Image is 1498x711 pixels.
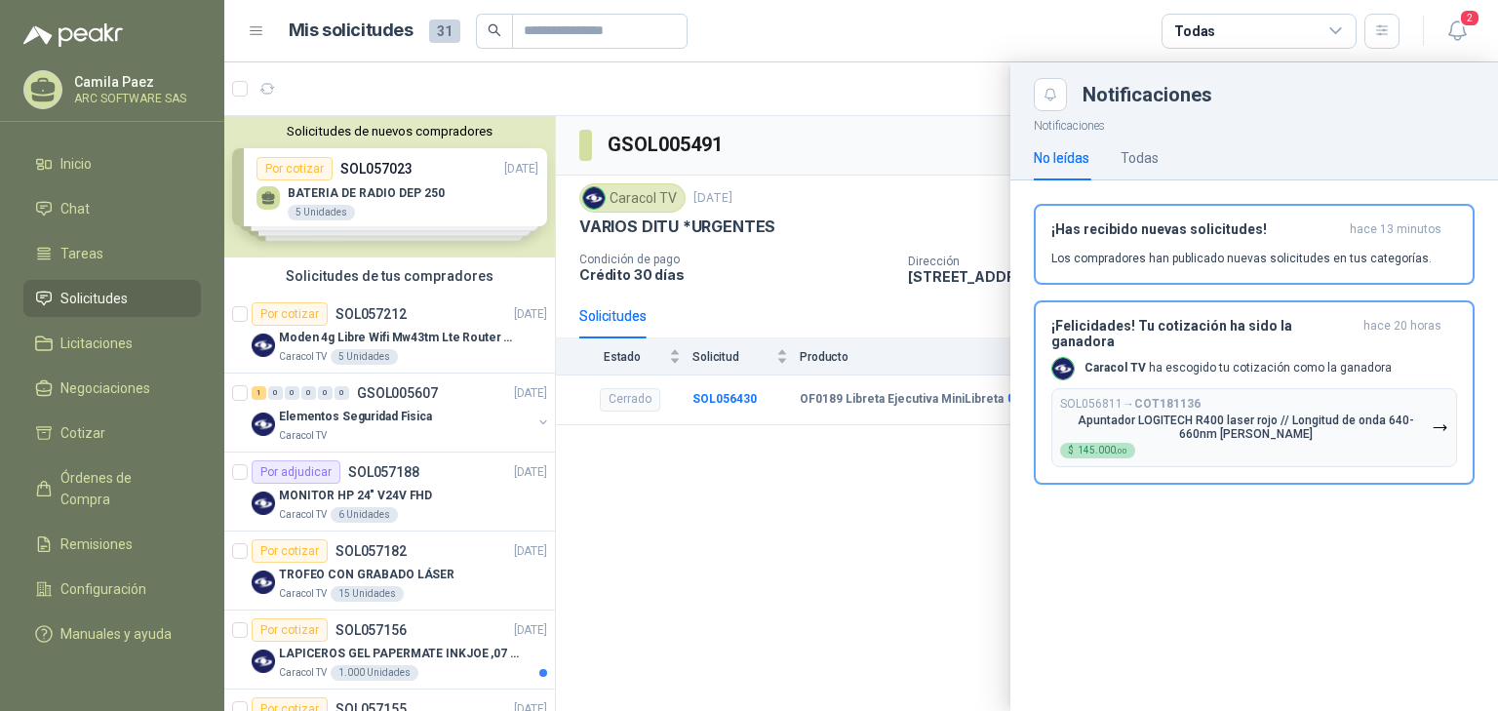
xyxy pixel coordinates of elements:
h1: Mis solicitudes [289,17,414,45]
p: ha escogido tu cotización como la ganadora [1084,360,1392,376]
h3: ¡Has recibido nuevas solicitudes! [1051,221,1342,238]
span: Solicitudes [60,288,128,309]
span: Remisiones [60,533,133,555]
a: Cotizar [23,415,201,452]
span: Licitaciones [60,333,133,354]
button: ¡Felicidades! Tu cotización ha sido la ganadorahace 20 horas Company LogoCaracol TV ha escogido t... [1034,300,1475,485]
p: Camila Paez [74,75,196,89]
div: No leídas [1034,147,1089,169]
h3: ¡Felicidades! Tu cotización ha sido la ganadora [1051,318,1356,349]
span: search [488,23,501,37]
a: Inicio [23,145,201,182]
span: Cotizar [60,422,105,444]
p: Apuntador LOGITECH R400 laser rojo // Longitud de onda 640-660nm [PERSON_NAME] [1060,414,1432,441]
a: Manuales y ayuda [23,615,201,652]
b: COT181136 [1134,397,1201,411]
button: 2 [1439,14,1475,49]
span: Tareas [60,243,103,264]
div: $ [1060,443,1135,458]
div: Notificaciones [1083,85,1475,104]
a: Configuración [23,571,201,608]
button: ¡Has recibido nuevas solicitudes!hace 13 minutos Los compradores han publicado nuevas solicitudes... [1034,204,1475,285]
button: Close [1034,78,1067,111]
span: Inicio [60,153,92,175]
a: Licitaciones [23,325,201,362]
span: hace 20 horas [1363,318,1441,349]
span: 145.000 [1078,446,1127,455]
a: Remisiones [23,526,201,563]
img: Company Logo [1052,358,1074,379]
a: Chat [23,190,201,227]
span: Negociaciones [60,377,150,399]
a: Órdenes de Compra [23,459,201,518]
span: Configuración [60,578,146,600]
img: Logo peakr [23,23,123,47]
p: Los compradores han publicado nuevas solicitudes en tus categorías. [1051,250,1432,267]
span: hace 13 minutos [1350,221,1441,238]
span: Órdenes de Compra [60,467,182,510]
a: Negociaciones [23,370,201,407]
span: ,00 [1116,447,1127,455]
a: Tareas [23,235,201,272]
span: 2 [1459,9,1480,27]
p: ARC SOFTWARE SAS [74,93,196,104]
p: SOL056811 → [1060,397,1201,412]
span: 31 [429,20,460,43]
button: SOL056811→COT181136Apuntador LOGITECH R400 laser rojo // Longitud de onda 640-660nm [PERSON_NAME]... [1051,388,1457,467]
p: Notificaciones [1010,111,1498,136]
span: Manuales y ayuda [60,623,172,645]
span: Chat [60,198,90,219]
b: Caracol TV [1084,361,1146,375]
a: Solicitudes [23,280,201,317]
div: Todas [1174,20,1215,42]
div: Todas [1121,147,1159,169]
